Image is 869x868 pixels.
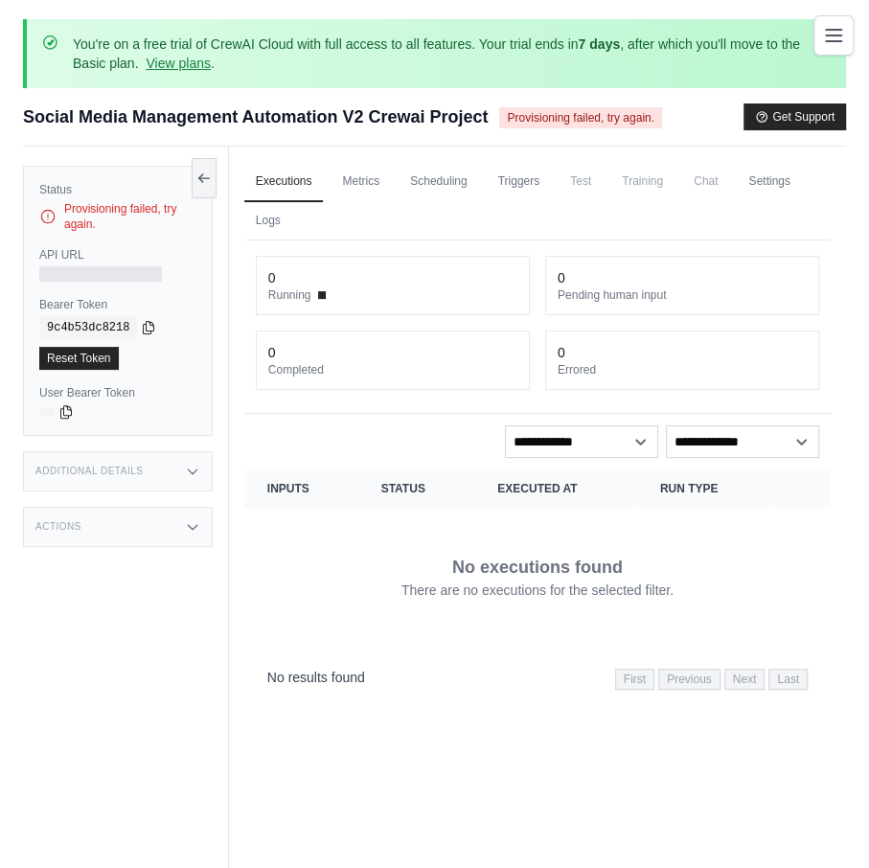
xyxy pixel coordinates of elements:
[244,201,292,241] a: Logs
[39,385,196,400] label: User Bearer Token
[773,776,869,868] iframe: Chat Widget
[39,182,196,197] label: Status
[268,268,276,287] div: 0
[637,469,771,508] th: Run Type
[35,466,143,477] h3: Additional Details
[724,669,766,690] span: Next
[768,669,808,690] span: Last
[558,343,565,362] div: 0
[268,362,517,377] dt: Completed
[39,247,196,263] label: API URL
[682,162,729,200] span: Chat is not available until the deployment is complete
[268,287,311,303] span: Running
[558,362,807,377] dt: Errored
[610,162,675,200] span: Training is not available until the deployment is complete
[399,162,478,202] a: Scheduling
[331,162,391,202] a: Metrics
[474,469,637,508] th: Executed at
[244,653,831,702] nav: Pagination
[401,581,674,600] p: There are no executions for the selected filter.
[615,669,654,690] span: First
[743,103,846,130] button: Get Support
[813,15,854,56] button: Toggle navigation
[658,669,720,690] span: Previous
[244,469,358,508] th: Inputs
[146,56,210,71] a: View plans
[559,162,603,200] span: Test
[268,343,276,362] div: 0
[39,201,196,232] div: Provisioning failed, try again.
[73,34,800,73] p: You're on a free trial of CrewAI Cloud with full access to all features. Your trial ends in , aft...
[358,469,475,508] th: Status
[558,287,807,303] dt: Pending human input
[39,347,119,370] a: Reset Token
[578,36,620,52] strong: 7 days
[35,521,81,533] h3: Actions
[244,469,831,702] section: Crew executions table
[452,554,623,581] p: No executions found
[558,268,565,287] div: 0
[737,162,801,202] a: Settings
[39,316,137,339] code: 9c4b53dc8218
[499,107,661,128] span: Provisioning failed, try again.
[39,297,196,312] label: Bearer Token
[23,103,488,130] span: Social Media Management Automation V2 Crewai Project
[267,668,365,687] p: No results found
[487,162,552,202] a: Triggers
[615,669,808,690] nav: Pagination
[244,162,324,202] a: Executions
